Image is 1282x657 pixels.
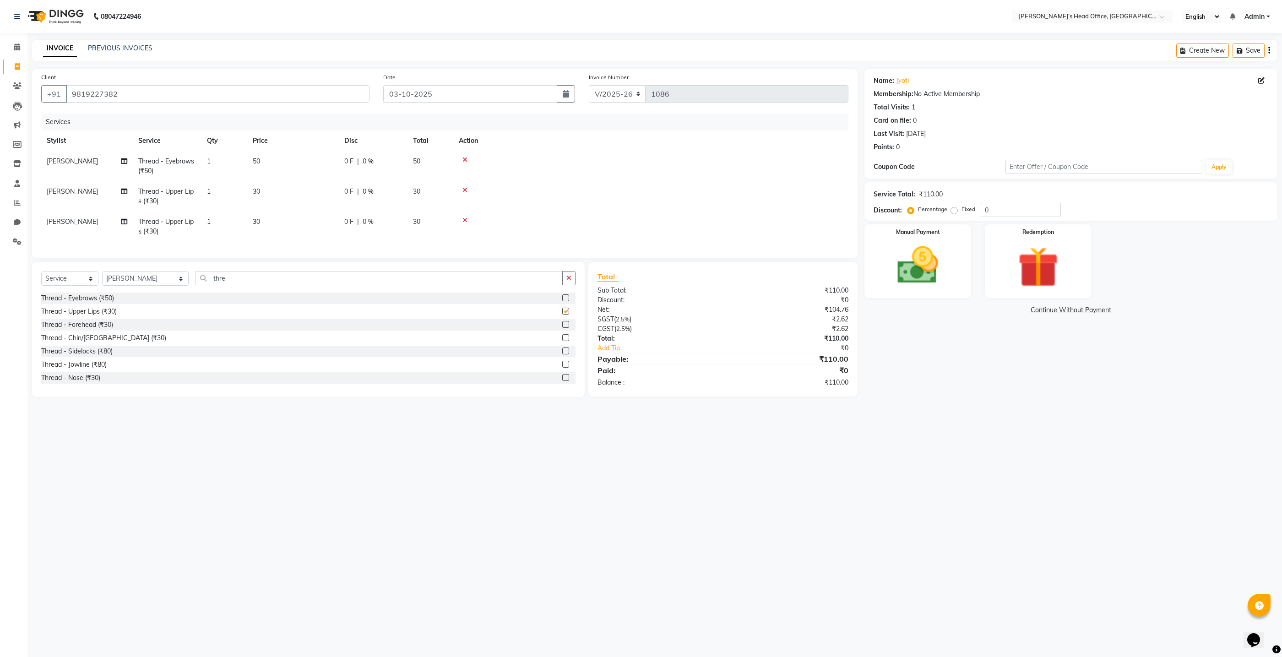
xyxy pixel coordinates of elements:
span: Thread - Upper Lips (₹30) [138,187,194,205]
button: Apply [1206,160,1232,174]
div: 0 [913,116,917,125]
div: ₹110.00 [723,334,855,343]
iframe: chat widget [1244,620,1273,648]
div: Balance : [591,378,723,387]
div: Services [42,114,855,130]
div: Membership: [874,89,913,99]
th: Price [247,130,339,151]
span: 0 F [344,157,353,166]
img: _cash.svg [885,242,951,289]
span: | [357,187,359,196]
div: Coupon Code [874,162,1005,172]
input: Enter Offer / Coupon Code [1005,160,1203,174]
label: Percentage [918,205,947,213]
th: Stylist [41,130,133,151]
a: PREVIOUS INVOICES [88,44,152,52]
div: Thread - Sidelocks (₹80) [41,347,113,356]
a: Jyoti [896,76,909,86]
span: Admin [1244,12,1265,22]
a: Add Tip [591,343,745,353]
div: Thread - Nose (₹30) [41,373,100,383]
span: CGST [598,325,614,333]
label: Manual Payment [896,228,940,236]
div: ₹0 [723,295,855,305]
span: Total [598,272,619,282]
span: 30 [253,187,260,195]
input: Search by Name/Mobile/Email/Code [66,85,369,103]
div: ( ) [591,315,723,324]
div: ₹0 [745,343,855,353]
img: logo [23,4,86,29]
div: ( ) [591,324,723,334]
label: Fixed [961,205,975,213]
div: Thread - Jowline (₹80) [41,360,107,369]
div: Thread - Eyebrows (₹50) [41,293,114,303]
div: ₹2.62 [723,315,855,324]
span: [PERSON_NAME] [47,187,98,195]
th: Total [407,130,453,151]
span: 30 [413,217,420,226]
div: Total Visits: [874,103,910,112]
span: 2.5% [616,315,630,323]
div: Discount: [591,295,723,305]
div: Paid: [591,365,723,376]
div: Total: [591,334,723,343]
span: Thread - Upper Lips (₹30) [138,217,194,235]
span: | [357,157,359,166]
div: 0 [896,142,900,152]
div: Sub Total: [591,286,723,295]
div: Card on file: [874,116,911,125]
div: Thread - Chin/[GEOGRAPHIC_DATA] (₹30) [41,333,166,343]
div: ₹110.00 [919,190,943,199]
span: 0 % [363,217,374,227]
span: 50 [413,157,420,165]
img: _gift.svg [1005,242,1071,293]
div: 1 [912,103,915,112]
div: ₹110.00 [723,286,855,295]
button: Save [1233,43,1265,58]
div: ₹110.00 [723,353,855,364]
span: 0 % [363,157,374,166]
span: SGST [598,315,614,323]
span: [PERSON_NAME] [47,217,98,226]
span: 1 [207,217,211,226]
label: Invoice Number [589,73,629,81]
div: Payable: [591,353,723,364]
span: 30 [413,187,420,195]
a: Continue Without Payment [866,305,1276,315]
div: No Active Membership [874,89,1268,99]
div: Thread - Forehead (₹30) [41,320,113,330]
span: 1 [207,187,211,195]
span: 30 [253,217,260,226]
div: Net: [591,305,723,315]
b: 08047224946 [101,4,141,29]
span: 0 F [344,217,353,227]
div: ₹110.00 [723,378,855,387]
span: [PERSON_NAME] [47,157,98,165]
span: 0 F [344,187,353,196]
span: 2.5% [616,325,630,332]
div: Points: [874,142,894,152]
a: INVOICE [43,40,77,57]
div: ₹104.76 [723,305,855,315]
input: Search or Scan [196,271,563,285]
span: 1 [207,157,211,165]
span: 50 [253,157,260,165]
div: Discount: [874,206,902,215]
button: Create New [1176,43,1229,58]
div: Thread - Upper Lips (₹30) [41,307,117,316]
span: 0 % [363,187,374,196]
label: Client [41,73,56,81]
div: Name: [874,76,894,86]
th: Service [133,130,201,151]
div: [DATE] [906,129,926,139]
button: +91 [41,85,67,103]
div: Service Total: [874,190,915,199]
th: Disc [339,130,407,151]
span: Thread - Eyebrows (₹50) [138,157,194,175]
th: Qty [201,130,247,151]
div: ₹2.62 [723,324,855,334]
div: Last Visit: [874,129,904,139]
label: Date [383,73,396,81]
label: Redemption [1022,228,1054,236]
